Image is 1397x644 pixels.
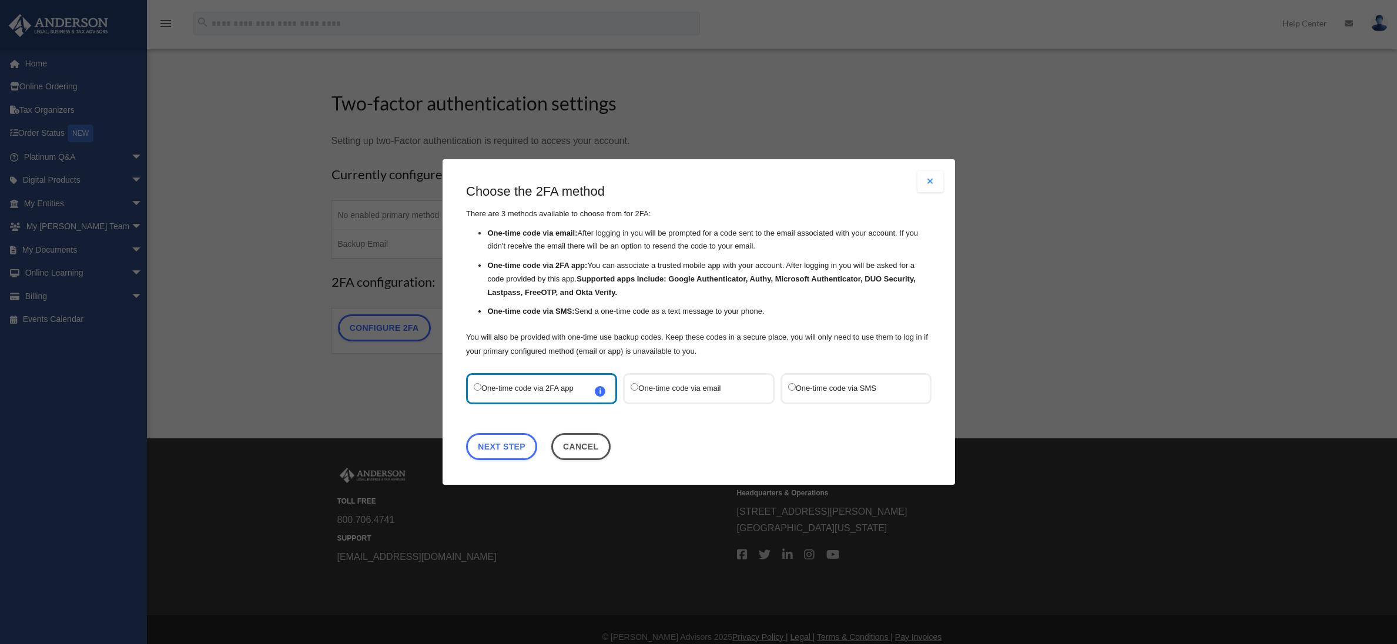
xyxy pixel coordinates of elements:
[466,330,932,358] p: You will also be provided with one-time use backup codes. Keep these codes in a secure place, you...
[487,229,577,237] strong: One-time code via email:
[474,383,481,391] input: One-time code via 2FA appi
[487,274,915,297] strong: Supported apps include: Google Authenticator, Authy, Microsoft Authenticator, DUO Security, Lastp...
[487,261,587,270] strong: One-time code via 2FA app:
[788,381,912,397] label: One-time code via SMS
[474,381,598,397] label: One-time code via 2FA app
[487,307,574,316] strong: One-time code via SMS:
[466,183,932,201] h3: Choose the 2FA method
[487,227,932,254] li: After logging in you will be prompted for a code sent to the email associated with your account. ...
[917,171,943,192] button: Close modal
[487,259,932,299] li: You can associate a trusted mobile app with your account. After logging in you will be asked for ...
[487,306,932,319] li: Send a one-time code as a text message to your phone.
[631,381,755,397] label: One-time code via email
[466,433,537,460] a: Next Step
[466,183,932,358] div: There are 3 methods available to choose from for 2FA:
[595,386,605,397] span: i
[788,383,795,391] input: One-time code via SMS
[631,383,638,391] input: One-time code via email
[551,433,610,460] button: Close this dialog window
